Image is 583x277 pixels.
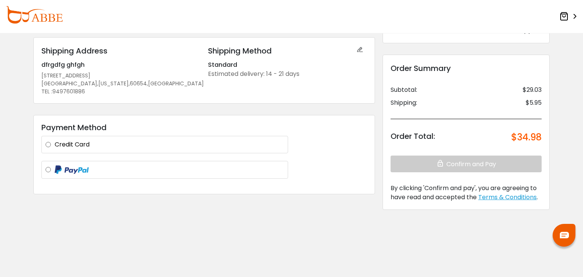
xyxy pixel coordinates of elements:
[55,140,284,149] label: Credit Card
[391,131,435,144] div: Order Total:
[523,85,542,94] div: $29.03
[41,45,200,57] div: Shipping Address
[41,60,65,69] span: dfrgdfg
[6,6,63,24] img: abbeglasses.com
[52,88,85,95] span: 9497601886
[526,98,542,107] div: $5.95
[391,184,542,202] div: .
[66,60,85,69] span: ghfgh
[208,60,367,69] div: Standard
[391,85,417,94] div: Subtotal:
[41,123,367,132] h3: Payment Method
[391,63,542,74] div: Order Summary
[41,88,200,96] div: TEL :
[570,10,577,24] span: >
[208,69,367,79] div: Estimated delivery: 14 - 21 days
[41,80,200,88] div: , , ,
[559,9,577,24] a: >
[41,80,97,88] span: [GEOGRAPHIC_DATA]
[148,80,204,88] span: [GEOGRAPHIC_DATA]
[478,193,537,201] span: Terms & Conditions
[511,131,542,144] div: $34.98
[55,165,89,175] img: paypal-logo.png
[41,72,90,79] span: [STREET_ADDRESS]
[208,45,367,57] div: Shipping Method
[98,80,129,88] span: [US_STATE]
[560,232,569,238] img: chat
[391,184,537,201] span: By clicking 'Confirm and pay', you are agreeing to have read and accepted the
[130,80,147,88] span: 60654
[391,98,417,107] div: Shipping:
